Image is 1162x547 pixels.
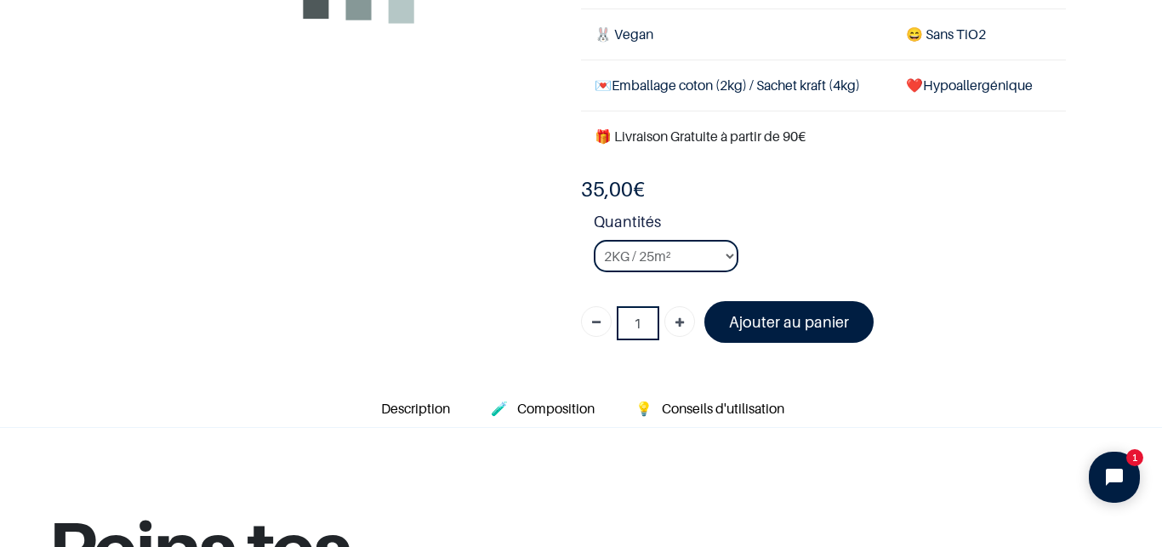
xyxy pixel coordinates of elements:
b: € [581,177,645,202]
span: Description [381,400,450,417]
span: 😄 S [906,26,933,43]
strong: Quantités [594,210,1066,240]
td: Emballage coton (2kg) / Sachet kraft (4kg) [581,60,892,111]
span: 🐰 Vegan [595,26,653,43]
span: Conseils d'utilisation [662,400,784,417]
span: 🧪 [491,400,508,417]
span: Composition [517,400,595,417]
span: 35,00 [581,177,633,202]
td: ❤️Hypoallergénique [892,60,1066,111]
iframe: Tidio Chat [1074,437,1154,517]
a: Ajouter au panier [704,301,874,343]
span: 💌 [595,77,612,94]
td: ans TiO2 [892,9,1066,60]
font: 🎁 Livraison Gratuite à partir de 90€ [595,128,806,145]
a: Ajouter [664,306,695,337]
font: Ajouter au panier [729,313,849,331]
span: 💡 [635,400,652,417]
a: Supprimer [581,306,612,337]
